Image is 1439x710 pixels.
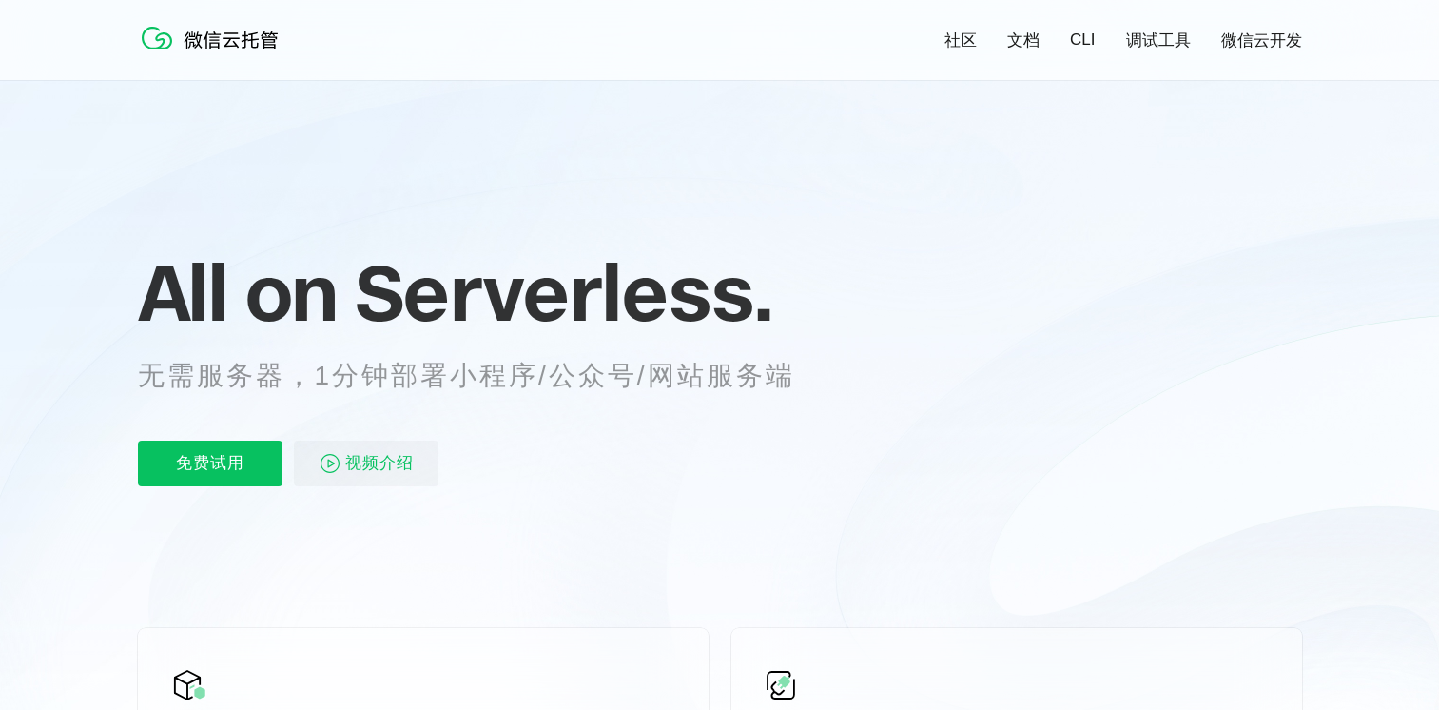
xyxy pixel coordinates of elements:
a: 微信云托管 [138,44,290,60]
a: 调试工具 [1126,30,1191,51]
a: CLI [1070,30,1095,49]
img: video_play.svg [319,452,341,475]
img: 微信云托管 [138,19,290,57]
span: Serverless. [355,245,772,340]
span: 视频介绍 [345,441,414,486]
p: 免费试用 [138,441,282,486]
a: 微信云开发 [1221,30,1302,51]
a: 文档 [1007,30,1040,51]
span: All on [138,245,337,340]
a: 社区 [944,30,977,51]
p: 无需服务器，1分钟部署小程序/公众号/网站服务端 [138,357,830,395]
